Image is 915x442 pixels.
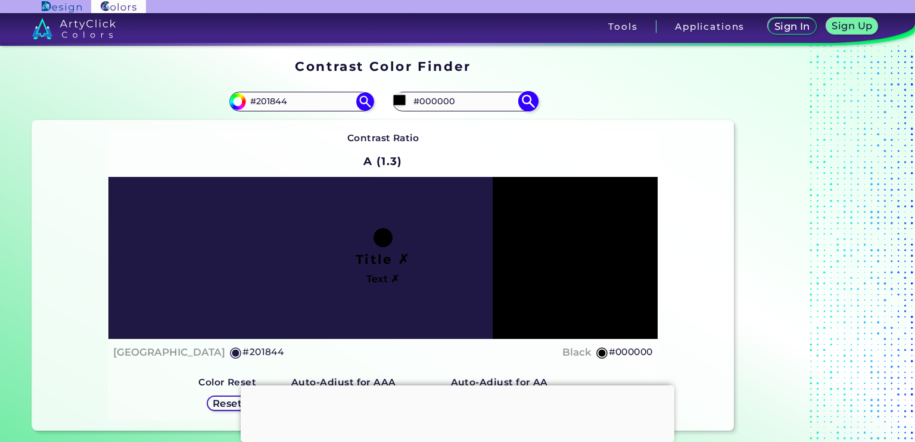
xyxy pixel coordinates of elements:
h5: #201844 [242,344,284,360]
h3: Tools [608,22,637,31]
h5: #000000 [609,344,653,360]
strong: Contrast Ratio [347,132,419,144]
h1: Title ✗ [356,250,410,268]
h5: Sign In [776,22,808,31]
h4: Black [562,344,592,361]
h2: A (1.3) [358,148,407,175]
input: type color 2.. [409,94,520,110]
strong: Auto-Adjust for AA [451,376,548,388]
input: type color 1.. [246,94,357,110]
h1: Contrast Color Finder [295,57,471,75]
strong: Auto-Adjust for AAA [291,376,396,388]
a: Sign Up [829,19,876,34]
h5: ◉ [596,345,609,359]
iframe: Advertisement [739,55,888,435]
h5: Reset [214,399,241,407]
img: icon search [518,91,539,112]
h5: ◉ [229,345,242,359]
h4: Text ✗ [366,270,399,288]
h4: [GEOGRAPHIC_DATA] [113,344,225,361]
img: ArtyClick Design logo [42,1,82,13]
a: Sign In [770,19,814,34]
img: logo_artyclick_colors_white.svg [32,18,116,39]
iframe: Advertisement [241,385,674,439]
strong: Color Reset [198,376,256,388]
h5: Sign Up [834,21,871,30]
img: icon search [356,92,374,110]
h3: Applications [675,22,745,31]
